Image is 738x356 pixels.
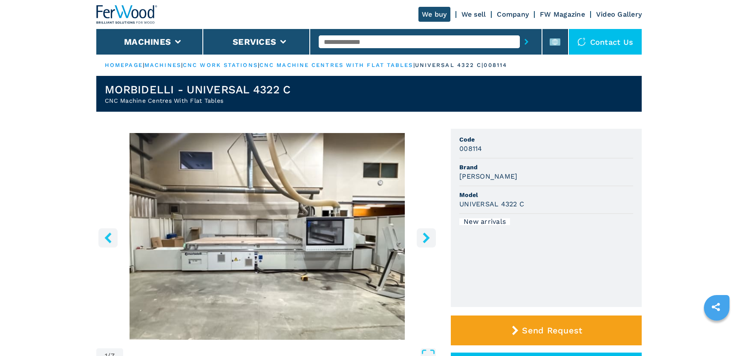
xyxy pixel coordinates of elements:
[418,7,450,22] a: We buy
[459,163,633,171] span: Brand
[522,325,582,336] span: Send Request
[459,171,517,181] h3: [PERSON_NAME]
[96,5,158,24] img: Ferwood
[96,133,438,340] div: Go to Slide 1
[484,61,507,69] p: 008114
[105,83,291,96] h1: MORBIDELLI - UNIVERSAL 4322 C
[540,10,585,18] a: FW Magazine
[577,38,586,46] img: Contact us
[459,144,482,153] h3: 008114
[183,62,258,68] a: cnc work stations
[96,133,438,340] img: CNC Machine Centres With Flat Tables MORBIDELLI UNIVERSAL 4322 C
[181,62,183,68] span: |
[569,29,642,55] div: Contact us
[105,62,143,68] a: HOMEPAGE
[258,62,259,68] span: |
[459,135,633,144] span: Code
[459,199,524,209] h3: UNIVERSAL 4322 C
[413,62,415,68] span: |
[702,318,732,350] iframe: Chat
[461,10,486,18] a: We sell
[451,315,642,345] button: Send Request
[520,32,533,52] button: submit-button
[259,62,413,68] a: cnc machine centres with flat tables
[497,10,529,18] a: Company
[705,296,726,318] a: sharethis
[124,37,171,47] button: Machines
[143,62,144,68] span: |
[415,61,484,69] p: universal 4322 c |
[417,228,436,247] button: right-button
[144,62,181,68] a: machines
[459,218,510,225] div: New arrivals
[98,228,118,247] button: left-button
[105,96,291,105] h2: CNC Machine Centres With Flat Tables
[459,191,633,199] span: Model
[233,37,276,47] button: Services
[596,10,642,18] a: Video Gallery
